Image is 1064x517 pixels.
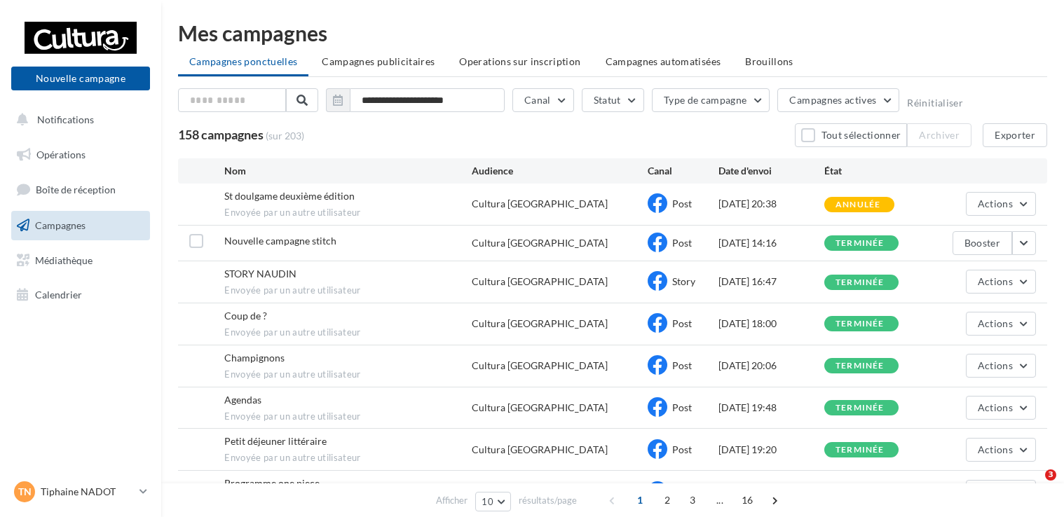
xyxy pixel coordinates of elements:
div: [DATE] 14:16 [718,236,824,250]
div: Cultura [GEOGRAPHIC_DATA] [472,401,608,415]
span: Boîte de réception [36,184,116,195]
button: Actions [966,396,1036,420]
a: Campagnes [8,211,153,240]
div: [DATE] 19:48 [718,401,824,415]
a: Médiathèque [8,246,153,275]
div: terminée [835,404,885,413]
span: Post [672,443,692,455]
span: Envoyée par un autre utilisateur [224,207,471,219]
span: Actions [978,401,1013,413]
span: Campagnes actives [789,94,876,106]
button: 10 [475,492,511,511]
a: TN Tiphaine NADOT [11,478,150,505]
button: Archiver [907,123,971,147]
span: Petit déjeuner littéraire [224,435,327,447]
span: Médiathèque [35,254,93,266]
a: Calendrier [8,280,153,310]
div: [DATE] 20:06 [718,359,824,373]
span: Post [672,401,692,413]
span: Agendas [224,394,261,406]
iframe: Intercom live chat [1016,469,1050,503]
button: Campagnes actives [777,88,899,112]
span: Envoyée par un autre utilisateur [224,411,471,423]
span: Envoyée par un autre utilisateur [224,326,471,339]
a: Opérations [8,140,153,170]
button: Actions [966,192,1036,216]
span: Actions [978,317,1013,329]
div: État [824,164,930,178]
button: Nouvelle campagne [11,67,150,90]
span: Opérations [36,149,86,160]
button: Type de campagne [652,88,770,112]
div: terminée [835,446,885,455]
span: Envoyée par un autre utilisateur [224,452,471,464]
button: Actions [966,438,1036,462]
span: résultats/page [519,494,577,507]
span: Brouillons [745,55,793,67]
span: 3 [681,489,704,511]
span: St doulgame deuxième édition [224,190,355,202]
button: Notifications [8,105,147,135]
span: Calendrier [35,289,82,301]
button: Actions [966,480,1036,504]
span: Programme one piece [224,477,320,489]
span: Actions [978,359,1013,371]
span: Envoyée par un autre utilisateur [224,368,471,381]
div: Date d'envoi [718,164,824,178]
span: 3 [1045,469,1056,481]
div: Cultura [GEOGRAPHIC_DATA] [472,275,608,289]
span: 2 [656,489,678,511]
span: Envoyée par un autre utilisateur [224,284,471,297]
button: Booster [953,231,1012,255]
div: Nom [224,164,471,178]
div: annulée [835,200,880,209]
button: Tout sélectionner [795,123,907,147]
span: Operations sur inscription [459,55,580,67]
button: Réinitialiser [907,97,963,109]
div: terminée [835,361,885,371]
div: Cultura [GEOGRAPHIC_DATA] [472,443,608,457]
div: terminée [835,239,885,248]
span: Actions [978,275,1013,287]
span: Post [672,359,692,371]
span: Notifications [37,113,94,125]
span: Post [672,237,692,249]
button: Actions [966,270,1036,294]
div: terminée [835,319,885,329]
span: ... [709,489,731,511]
span: Afficher [436,494,468,507]
span: 1 [629,489,651,511]
div: Audience [472,164,648,178]
button: Actions [966,312,1036,336]
button: Actions [966,354,1036,378]
span: (sur 203) [266,129,304,143]
div: Cultura [GEOGRAPHIC_DATA] [472,317,608,331]
button: Exporter [983,123,1047,147]
button: Canal [512,88,574,112]
span: 10 [482,496,493,507]
span: Campagnes publicitaires [322,55,435,67]
div: terminée [835,278,885,287]
a: Boîte de réception [8,174,153,205]
span: Coup de ? [224,310,267,322]
div: Mes campagnes [178,22,1047,43]
div: [DATE] 18:00 [718,317,824,331]
div: Cultura [GEOGRAPHIC_DATA] [472,359,608,373]
span: Post [672,198,692,209]
div: Canal [648,164,718,178]
div: [DATE] 16:47 [718,275,824,289]
div: Cultura [GEOGRAPHIC_DATA] [472,236,608,250]
span: TN [18,485,32,499]
span: Post [672,317,692,329]
div: Cultura [GEOGRAPHIC_DATA] [472,197,608,211]
button: Statut [582,88,644,112]
span: Nouvelle campagne stitch [224,235,336,247]
span: Champignons [224,352,285,364]
span: Story [672,275,695,287]
p: Tiphaine NADOT [41,485,134,499]
span: STORY NAUDIN [224,268,296,280]
span: Actions [978,198,1013,209]
span: Actions [978,443,1013,455]
span: Campagnes automatisées [606,55,721,67]
div: [DATE] 20:38 [718,197,824,211]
